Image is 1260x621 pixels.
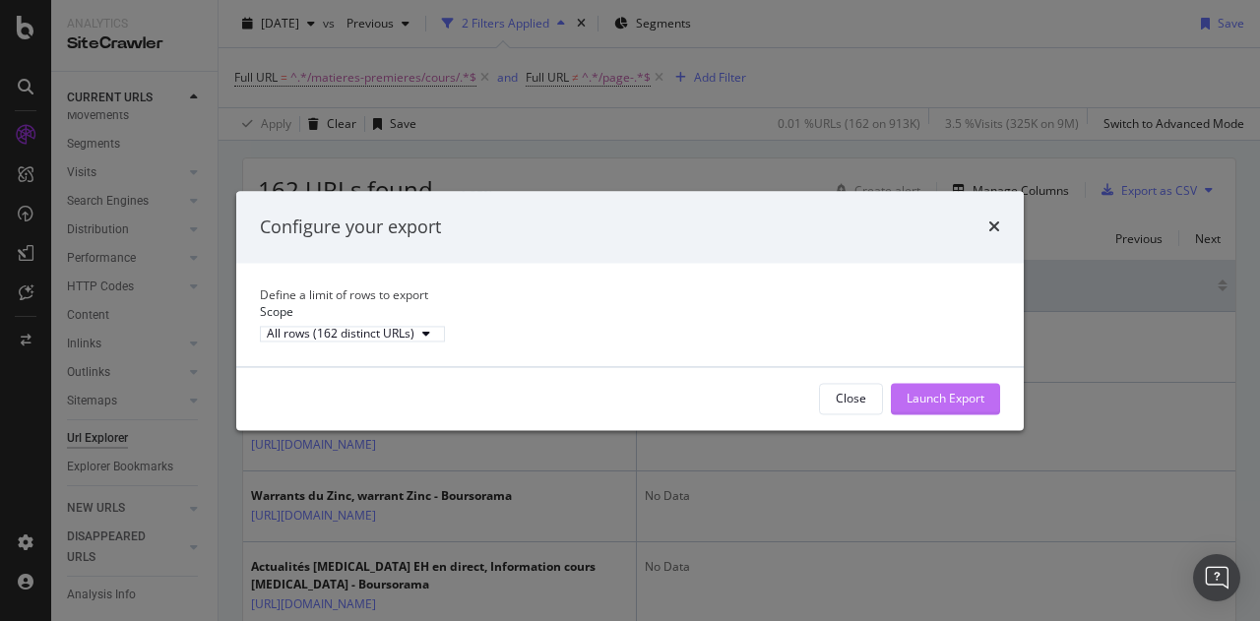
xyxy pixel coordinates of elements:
div: Define a limit of rows to export [260,287,1000,304]
div: times [988,215,1000,240]
div: modal [236,191,1024,430]
label: Scope [260,304,293,321]
div: Launch Export [907,390,984,406]
div: Configure your export [260,215,441,240]
button: Launch Export [891,383,1000,414]
div: All rows (162 distinct URLs) [267,329,414,341]
div: Close [836,390,866,406]
button: All rows (162 distinct URLs) [260,327,445,342]
button: Close [819,383,883,414]
div: Open Intercom Messenger [1193,554,1240,601]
